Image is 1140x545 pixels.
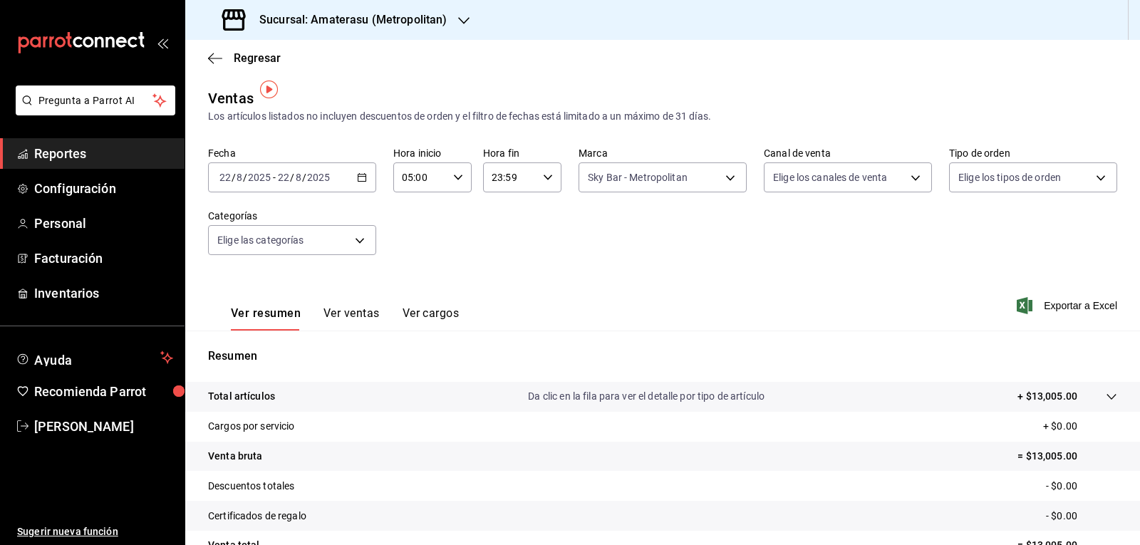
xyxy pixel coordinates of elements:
[949,148,1117,158] label: Tipo de orden
[34,349,155,366] span: Ayuda
[236,172,243,183] input: --
[260,81,278,98] img: Tooltip marker
[34,214,173,233] span: Personal
[764,148,932,158] label: Canal de venta
[248,11,447,28] h3: Sucursal: Amaterasu (Metropolitan)
[1020,297,1117,314] button: Exportar a Excel
[483,148,561,158] label: Hora fin
[34,284,173,303] span: Inventarios
[243,172,247,183] span: /
[157,37,168,48] button: open_drawer_menu
[219,172,232,183] input: --
[208,109,1117,124] div: Los artículos listados no incluyen descuentos de orden y el filtro de fechas está limitado a un m...
[290,172,294,183] span: /
[579,148,747,158] label: Marca
[306,172,331,183] input: ----
[208,148,376,158] label: Fecha
[34,249,173,268] span: Facturación
[403,306,460,331] button: Ver cargos
[208,479,294,494] p: Descuentos totales
[10,103,175,118] a: Pregunta a Parrot AI
[208,509,306,524] p: Certificados de regalo
[34,382,173,401] span: Recomienda Parrot
[208,389,275,404] p: Total artículos
[323,306,380,331] button: Ver ventas
[302,172,306,183] span: /
[773,170,887,185] span: Elige los canales de venta
[588,170,688,185] span: Sky Bar - Metropolitan
[38,93,153,108] span: Pregunta a Parrot AI
[1017,389,1077,404] p: + $13,005.00
[217,233,304,247] span: Elige las categorías
[247,172,271,183] input: ----
[1046,479,1117,494] p: - $0.00
[34,417,173,436] span: [PERSON_NAME]
[208,88,254,109] div: Ventas
[295,172,302,183] input: --
[208,211,376,221] label: Categorías
[393,148,472,158] label: Hora inicio
[34,144,173,163] span: Reportes
[1046,509,1117,524] p: - $0.00
[208,449,262,464] p: Venta bruta
[1043,419,1117,434] p: + $0.00
[208,51,281,65] button: Regresar
[273,172,276,183] span: -
[528,389,765,404] p: Da clic en la fila para ver el detalle por tipo de artículo
[958,170,1061,185] span: Elige los tipos de orden
[277,172,290,183] input: --
[234,51,281,65] span: Regresar
[16,85,175,115] button: Pregunta a Parrot AI
[232,172,236,183] span: /
[17,524,173,539] span: Sugerir nueva función
[1017,449,1117,464] p: = $13,005.00
[231,306,459,331] div: navigation tabs
[231,306,301,331] button: Ver resumen
[34,179,173,198] span: Configuración
[208,419,295,434] p: Cargos por servicio
[208,348,1117,365] p: Resumen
